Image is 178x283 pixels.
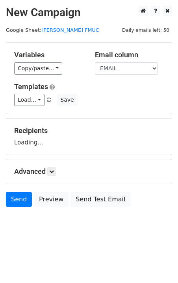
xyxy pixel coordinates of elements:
h5: Advanced [14,167,164,176]
a: [PERSON_NAME] FMUC [41,27,99,33]
h2: New Campaign [6,6,172,19]
a: Load... [14,94,44,106]
div: Loading... [14,126,164,147]
h5: Recipients [14,126,164,135]
small: Google Sheet: [6,27,99,33]
a: Daily emails left: 50 [119,27,172,33]
a: Send Test Email [70,192,130,207]
a: Copy/paste... [14,62,62,75]
span: Daily emails left: 50 [119,26,172,35]
a: Templates [14,82,48,91]
h5: Email column [95,51,164,59]
button: Save [57,94,77,106]
h5: Variables [14,51,83,59]
a: Send [6,192,32,207]
a: Preview [34,192,69,207]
